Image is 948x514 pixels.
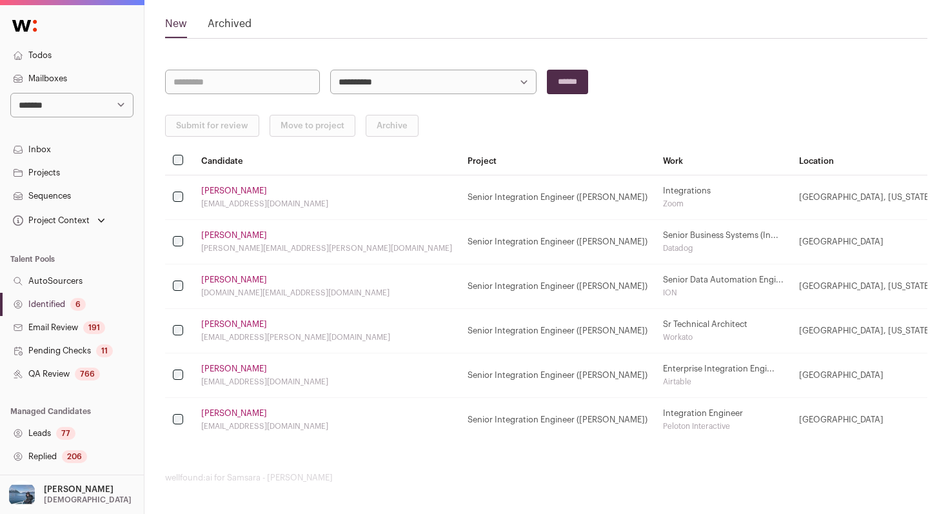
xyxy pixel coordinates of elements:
[201,243,452,253] div: [PERSON_NAME][EMAIL_ADDRESS][PERSON_NAME][DOMAIN_NAME]
[201,186,267,196] a: [PERSON_NAME]
[655,175,791,220] td: Integrations
[663,288,784,298] div: ION
[165,16,187,37] a: New
[663,199,784,209] div: Zoom
[655,264,791,309] td: Senior Data Automation Engi...
[62,450,87,463] div: 206
[165,473,927,483] footer: wellfound:ai for Samsara - [PERSON_NAME]
[201,288,452,298] div: [DOMAIN_NAME][EMAIL_ADDRESS][DOMAIN_NAME]
[83,321,105,334] div: 191
[75,368,100,381] div: 766
[44,484,114,495] p: [PERSON_NAME]
[208,16,252,37] a: Archived
[460,264,655,309] td: Senior Integration Engineer ([PERSON_NAME])
[201,364,267,374] a: [PERSON_NAME]
[201,199,452,209] div: [EMAIL_ADDRESS][DOMAIN_NAME]
[460,398,655,442] td: Senior Integration Engineer ([PERSON_NAME])
[460,309,655,353] td: Senior Integration Engineer ([PERSON_NAME])
[201,230,267,241] a: [PERSON_NAME]
[56,427,75,440] div: 77
[655,147,791,175] th: Work
[663,332,784,342] div: Workato
[201,319,267,330] a: [PERSON_NAME]
[70,298,86,311] div: 6
[44,495,132,505] p: [DEMOGRAPHIC_DATA]
[460,147,655,175] th: Project
[96,344,113,357] div: 11
[663,377,784,387] div: Airtable
[5,13,44,39] img: Wellfound
[655,220,791,264] td: Senior Business Systems (In...
[201,421,452,431] div: [EMAIL_ADDRESS][DOMAIN_NAME]
[5,480,134,509] button: Open dropdown
[8,480,36,509] img: 17109629-medium_jpg
[663,421,784,431] div: Peloton Interactive
[10,215,90,226] div: Project Context
[655,353,791,398] td: Enterprise Integration Engi...
[201,377,452,387] div: [EMAIL_ADDRESS][DOMAIN_NAME]
[655,398,791,442] td: Integration Engineer
[201,408,267,419] a: [PERSON_NAME]
[460,353,655,398] td: Senior Integration Engineer ([PERSON_NAME])
[460,220,655,264] td: Senior Integration Engineer ([PERSON_NAME])
[10,212,108,230] button: Open dropdown
[663,243,784,253] div: Datadog
[201,332,452,342] div: [EMAIL_ADDRESS][PERSON_NAME][DOMAIN_NAME]
[193,147,460,175] th: Candidate
[655,309,791,353] td: Sr Technical Architect
[201,275,267,285] a: [PERSON_NAME]
[460,175,655,220] td: Senior Integration Engineer ([PERSON_NAME])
